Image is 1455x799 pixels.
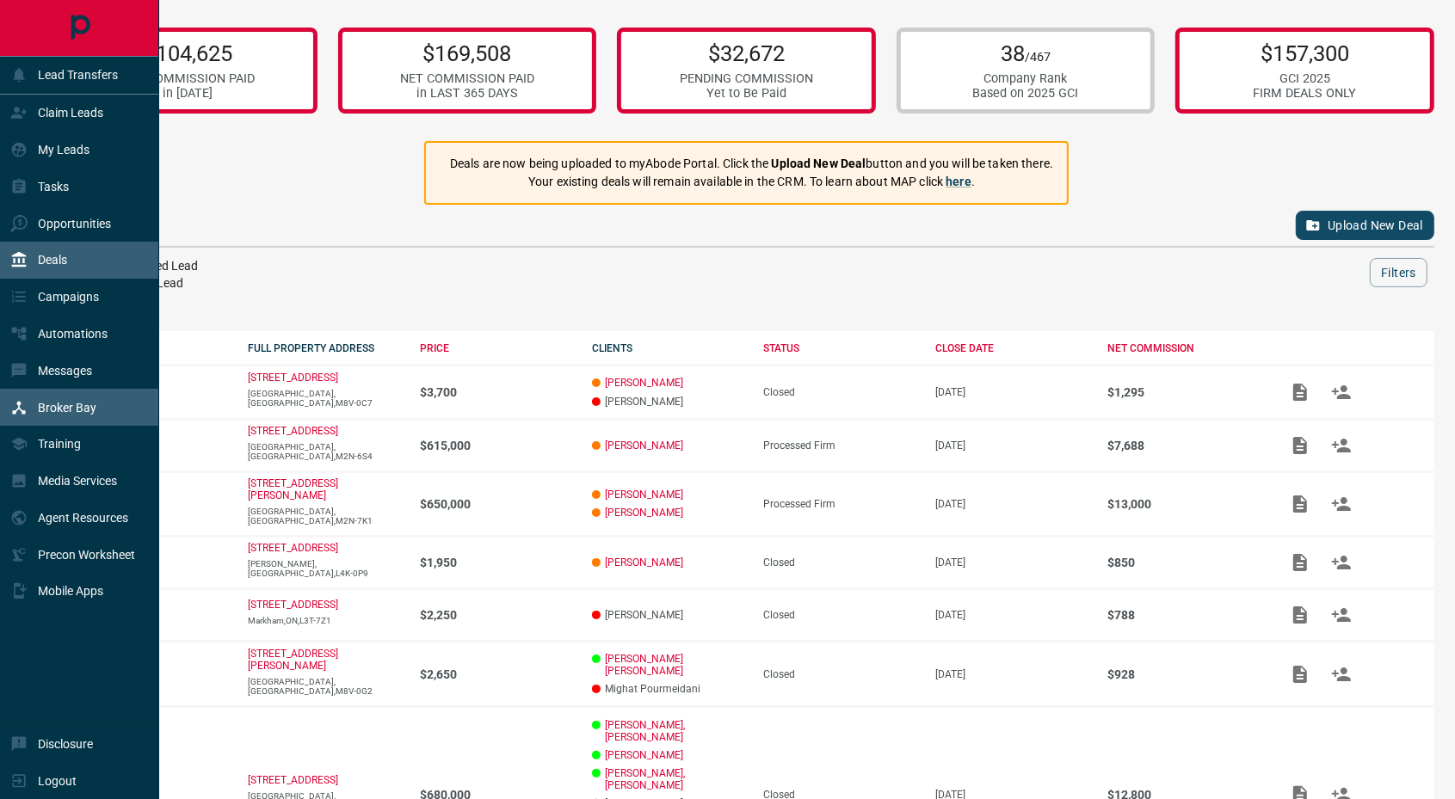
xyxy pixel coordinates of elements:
[120,40,255,66] p: $104,625
[764,498,919,510] div: Processed Firm
[935,609,1090,621] p: [DATE]
[935,498,1090,510] p: [DATE]
[592,342,747,354] div: CLIENTS
[420,667,575,681] p: $2,650
[420,439,575,452] p: $615,000
[592,683,747,695] p: Mighat Pourmeidani
[1025,50,1051,65] span: /467
[248,599,338,611] a: [STREET_ADDRESS]
[420,342,575,354] div: PRICE
[120,86,255,101] div: in [DATE]
[248,507,403,525] p: [GEOGRAPHIC_DATA],[GEOGRAPHIC_DATA],M2N-7K1
[1107,667,1262,681] p: $928
[248,616,403,625] p: Markham,ON,L3T-7Z1
[248,677,403,696] p: [GEOGRAPHIC_DATA],[GEOGRAPHIC_DATA],M8V-0G2
[1279,667,1321,679] span: Add / View Documents
[605,653,747,677] a: [PERSON_NAME] [PERSON_NAME]
[973,71,1079,86] div: Company Rank
[1279,385,1321,397] span: Add / View Documents
[764,386,919,398] div: Closed
[605,767,747,791] a: [PERSON_NAME],[PERSON_NAME]
[400,71,534,86] div: NET COMMISSION PAID
[946,175,971,188] a: here
[248,342,403,354] div: FULL PROPERTY ADDRESS
[1321,439,1362,451] span: Match Clients
[248,542,338,554] a: [STREET_ADDRESS]
[935,556,1090,569] p: [DATE]
[764,556,919,569] div: Closed
[592,396,747,408] p: [PERSON_NAME]
[1107,608,1262,622] p: $788
[605,507,683,519] a: [PERSON_NAME]
[420,385,575,399] p: $3,700
[1107,497,1262,511] p: $13,000
[1107,342,1262,354] div: NET COMMISSION
[1254,40,1357,66] p: $157,300
[400,86,534,101] div: in LAST 365 DAYS
[680,86,813,101] div: Yet to Be Paid
[764,439,919,452] div: Processed Firm
[1107,385,1262,399] p: $1,295
[935,342,1090,354] div: CLOSE DATE
[1370,258,1427,287] button: Filters
[248,477,338,501] a: [STREET_ADDRESS][PERSON_NAME]
[605,377,683,389] a: [PERSON_NAME]
[120,71,255,86] div: NET COMMISSION PAID
[764,609,919,621] div: Closed
[772,157,866,170] strong: Upload New Deal
[1321,385,1362,397] span: Match Clients
[248,559,403,578] p: [PERSON_NAME],[GEOGRAPHIC_DATA],L4K-0P9
[1279,556,1321,568] span: Add / View Documents
[1107,556,1262,569] p: $850
[1279,439,1321,451] span: Add / View Documents
[1321,556,1362,568] span: Match Clients
[605,749,683,761] a: [PERSON_NAME]
[764,668,919,680] div: Closed
[592,609,747,621] p: [PERSON_NAME]
[935,439,1090,452] p: [DATE]
[680,71,813,86] div: PENDING COMMISSION
[1321,608,1362,620] span: Match Clients
[420,608,575,622] p: $2,250
[248,389,403,408] p: [GEOGRAPHIC_DATA],[GEOGRAPHIC_DATA],M8V-0C7
[605,489,683,501] a: [PERSON_NAME]
[1254,71,1357,86] div: GCI 2025
[973,40,1079,66] p: 38
[400,40,534,66] p: $169,508
[248,774,338,786] a: [STREET_ADDRESS]
[605,439,683,452] a: [PERSON_NAME]
[450,173,1053,191] p: Your existing deals will remain available in the CRM. To learn about MAP click .
[450,155,1053,173] p: Deals are now being uploaded to myAbode Portal. Click the button and you will be taken there.
[1254,86,1357,101] div: FIRM DEALS ONLY
[1321,497,1362,509] span: Match Clients
[935,386,1090,398] p: [DATE]
[1107,439,1262,452] p: $7,688
[935,668,1090,680] p: [DATE]
[1321,667,1362,679] span: Match Clients
[764,342,919,354] div: STATUS
[420,556,575,569] p: $1,950
[248,425,338,437] a: [STREET_ADDRESS]
[1279,608,1321,620] span: Add / View Documents
[420,497,575,511] p: $650,000
[248,442,403,461] p: [GEOGRAPHIC_DATA],[GEOGRAPHIC_DATA],M2N-6S4
[973,86,1079,101] div: Based on 2025 GCI
[1279,497,1321,509] span: Add / View Documents
[248,648,338,672] a: [STREET_ADDRESS][PERSON_NAME]
[605,719,747,743] a: [PERSON_NAME],[PERSON_NAME]
[680,40,813,66] p: $32,672
[1296,211,1434,240] button: Upload New Deal
[248,372,338,384] a: [STREET_ADDRESS]
[605,556,683,569] a: [PERSON_NAME]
